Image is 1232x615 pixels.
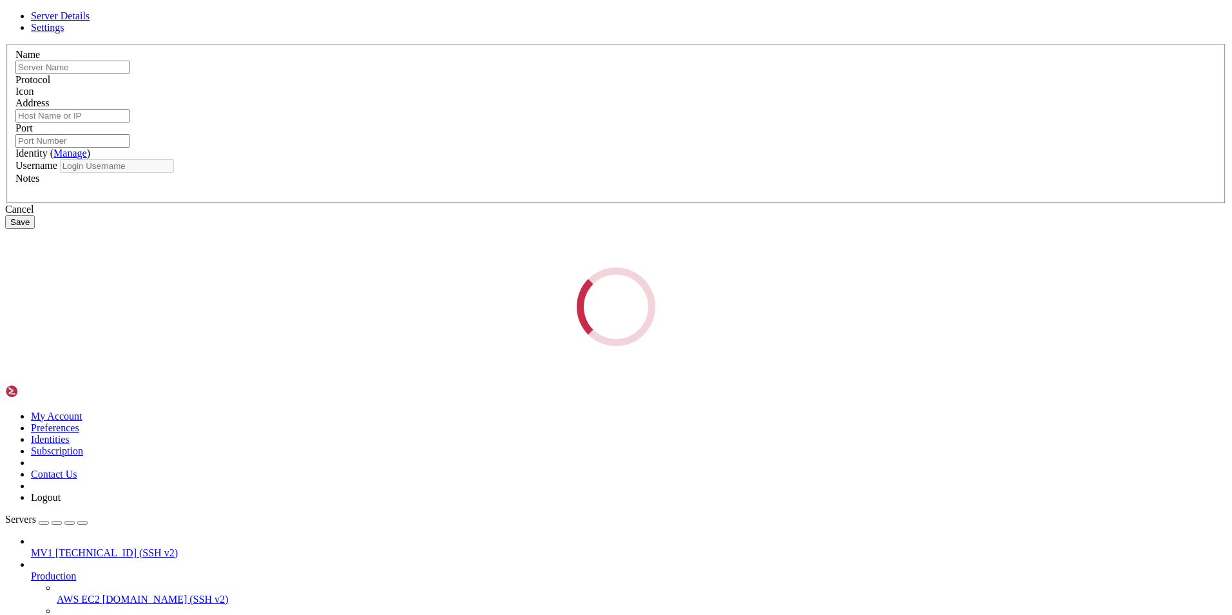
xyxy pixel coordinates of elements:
[31,10,90,21] a: Server Details
[57,582,1227,605] li: AWS EC2 [DOMAIN_NAME] (SSH v2)
[561,252,671,362] div: Loading...
[15,86,34,97] label: Icon
[31,492,61,503] a: Logout
[31,434,70,445] a: Identities
[5,514,36,525] span: Servers
[15,49,40,60] label: Name
[102,594,229,605] span: [DOMAIN_NAME] (SSH v2)
[15,109,130,122] input: Host Name or IP
[31,571,76,581] span: Production
[15,173,39,184] label: Notes
[31,422,79,433] a: Preferences
[15,74,50,85] label: Protocol
[5,16,10,27] div: (0, 1)
[5,514,88,525] a: Servers
[31,536,1227,559] li: MV1 [TECHNICAL_ID] (SSH v2)
[31,469,77,480] a: Contact Us
[5,385,79,398] img: Shellngn
[15,97,49,108] label: Address
[55,547,178,558] span: [TECHNICAL_ID] (SSH v2)
[5,5,1064,16] x-row: Connection timed out
[5,204,1227,215] div: Cancel
[31,571,1227,582] a: Production
[31,411,82,422] a: My Account
[60,159,174,173] input: Login Username
[15,61,130,74] input: Server Name
[31,547,1227,559] a: MV1 [TECHNICAL_ID] (SSH v2)
[31,547,53,558] span: MV1
[53,148,87,159] a: Manage
[5,215,35,229] button: Save
[57,594,1227,605] a: AWS EC2 [DOMAIN_NAME] (SSH v2)
[15,122,33,133] label: Port
[31,445,83,456] a: Subscription
[57,594,100,605] span: AWS EC2
[15,148,90,159] label: Identity
[31,22,64,33] a: Settings
[15,134,130,148] input: Port Number
[15,160,57,171] label: Username
[50,148,90,159] span: ( )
